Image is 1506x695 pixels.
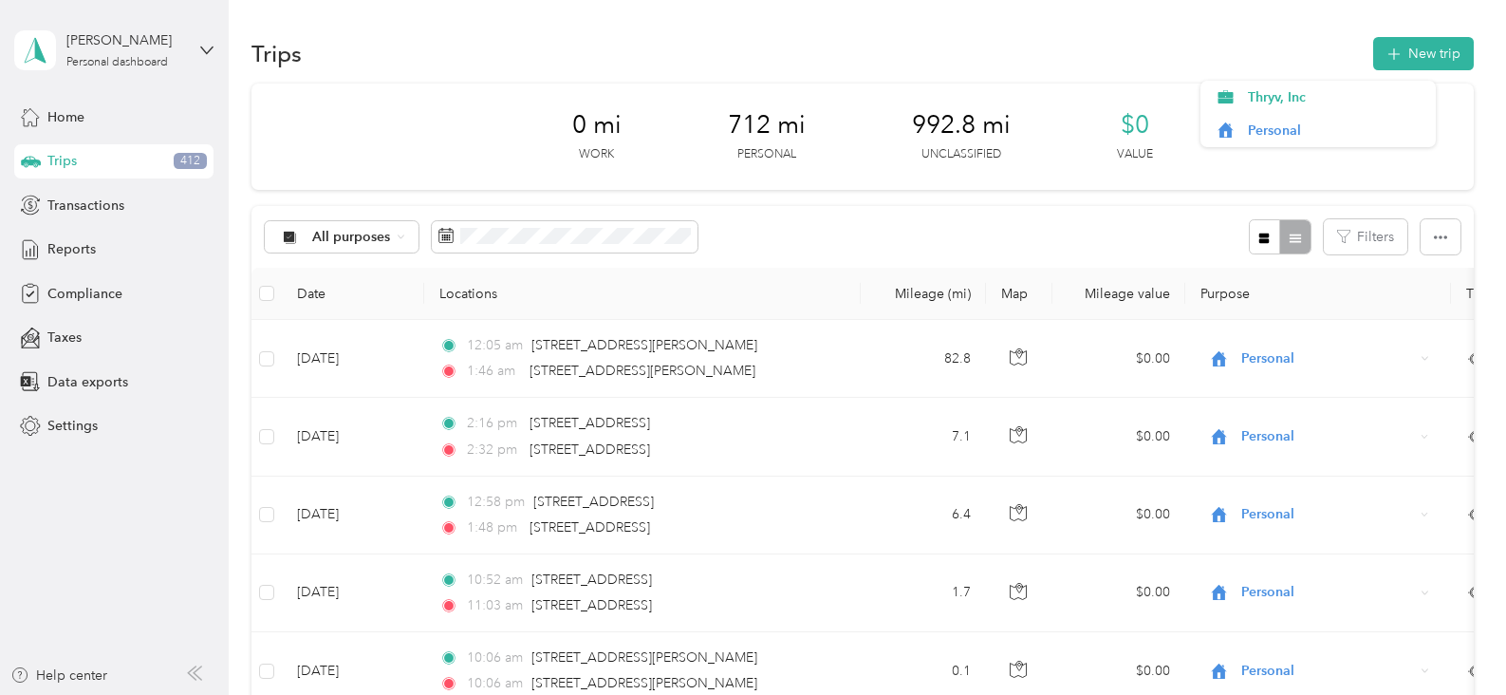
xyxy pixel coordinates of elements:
[728,110,806,141] span: 712 mi
[47,284,122,304] span: Compliance
[282,398,424,476] td: [DATE]
[1052,268,1185,320] th: Mileage value
[531,337,757,353] span: [STREET_ADDRESS][PERSON_NAME]
[530,415,650,431] span: [STREET_ADDRESS]
[467,335,523,356] span: 12:05 am
[467,492,525,513] span: 12:58 pm
[1248,87,1423,107] span: Thryv, Inc
[467,570,523,591] span: 10:52 am
[1241,348,1415,369] span: Personal
[10,666,107,686] button: Help center
[530,363,755,379] span: [STREET_ADDRESS][PERSON_NAME]
[467,413,521,434] span: 2:16 pm
[424,268,861,320] th: Locations
[1185,268,1451,320] th: Purpose
[533,494,654,510] span: [STREET_ADDRESS]
[912,110,1011,141] span: 992.8 mi
[861,477,986,554] td: 6.4
[1052,320,1185,398] td: $0.00
[986,268,1052,320] th: Map
[861,398,986,476] td: 7.1
[467,595,523,616] span: 11:03 am
[66,57,168,68] div: Personal dashboard
[530,519,650,535] span: [STREET_ADDRESS]
[251,44,302,64] h1: Trips
[1052,477,1185,554] td: $0.00
[861,268,986,320] th: Mileage (mi)
[47,239,96,259] span: Reports
[1241,504,1415,525] span: Personal
[531,675,757,691] span: [STREET_ADDRESS][PERSON_NAME]
[1117,146,1153,163] p: Value
[1052,554,1185,632] td: $0.00
[312,231,391,244] span: All purposes
[1241,582,1415,603] span: Personal
[531,649,757,666] span: [STREET_ADDRESS][PERSON_NAME]
[1121,110,1149,141] span: $0
[467,440,521,460] span: 2:32 pm
[282,320,424,398] td: [DATE]
[579,146,614,163] p: Work
[282,554,424,632] td: [DATE]
[1400,589,1506,695] iframe: Everlance-gr Chat Button Frame
[47,328,82,347] span: Taxes
[530,441,650,458] span: [STREET_ADDRESS]
[47,372,128,392] span: Data exports
[467,361,521,382] span: 1:46 am
[1324,219,1407,254] button: Filters
[47,196,124,216] span: Transactions
[531,597,652,613] span: [STREET_ADDRESS]
[174,153,207,170] span: 412
[572,110,622,141] span: 0 mi
[531,572,652,588] span: [STREET_ADDRESS]
[1241,661,1415,682] span: Personal
[47,107,84,127] span: Home
[66,30,185,50] div: [PERSON_NAME]
[467,517,521,538] span: 1:48 pm
[467,673,523,694] span: 10:06 am
[47,151,77,171] span: Trips
[861,320,986,398] td: 82.8
[1052,398,1185,476] td: $0.00
[1241,426,1415,447] span: Personal
[1248,121,1423,141] span: Personal
[921,146,1001,163] p: Unclassified
[282,477,424,554] td: [DATE]
[47,416,98,436] span: Settings
[467,648,523,668] span: 10:06 am
[1373,37,1474,70] button: New trip
[737,146,796,163] p: Personal
[861,554,986,632] td: 1.7
[282,268,424,320] th: Date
